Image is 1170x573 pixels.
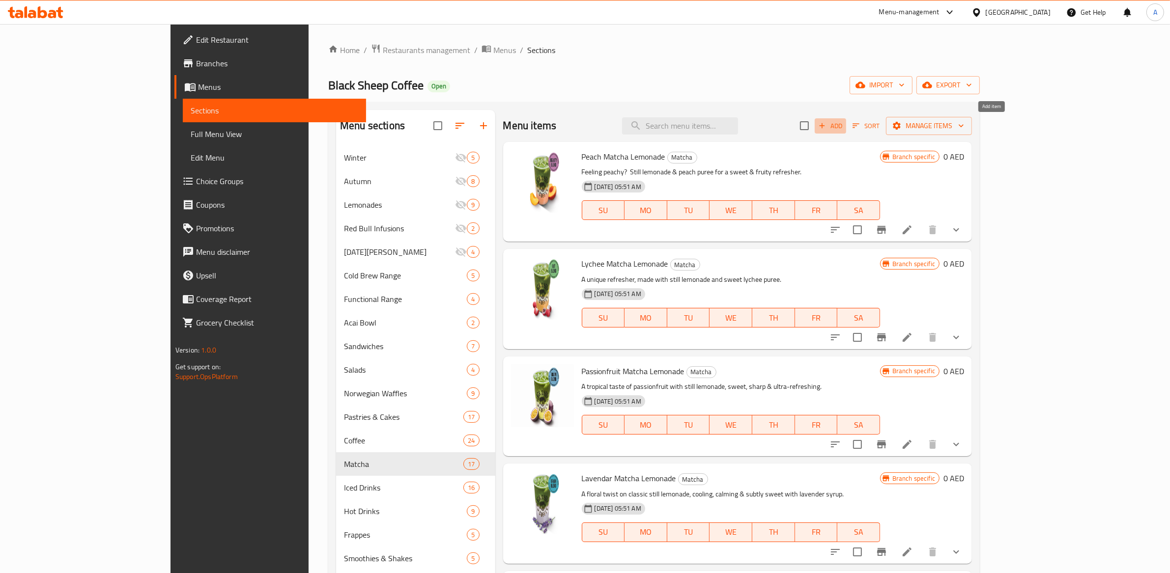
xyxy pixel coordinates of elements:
button: TU [667,415,710,435]
span: Edit Restaurant [196,34,358,46]
div: items [463,411,479,423]
button: Branch-specific-item [870,540,893,564]
span: Select to update [847,542,868,562]
span: Open [428,82,450,90]
a: Menus [174,75,366,99]
button: SU [582,522,625,542]
span: Autumn [344,175,455,187]
span: SU [586,311,621,325]
span: Select section [794,115,815,136]
a: Choice Groups [174,169,366,193]
a: Edit Menu [183,146,366,169]
button: FR [795,522,838,542]
a: Coupons [174,193,366,217]
span: Matcha [668,152,697,163]
svg: Inactive section [455,222,467,234]
nav: breadcrumb [328,44,980,56]
svg: Inactive section [455,246,467,258]
span: Version: [175,344,200,356]
div: items [467,317,479,328]
div: Iced Drinks16 [336,476,495,499]
span: WE [713,418,748,432]
button: TH [752,200,795,220]
div: items [467,293,479,305]
button: SU [582,200,625,220]
li: / [520,44,523,56]
p: A floral twist on classic still lemonade, cooling, calming & subtly sweet with lavender syrup. [582,488,880,500]
a: Restaurants management [371,44,470,56]
span: TH [756,311,791,325]
div: Lemonades [344,199,455,211]
span: Branch specific [888,259,939,269]
h2: Menu sections [340,118,405,133]
div: Acai Bowl [344,317,467,328]
a: Promotions [174,217,366,240]
span: Peach Matcha Lemonade [582,149,665,164]
div: Functional Range [344,293,467,305]
button: sort-choices [824,218,847,242]
div: Norwegian Waffles [344,387,467,399]
button: sort-choices [824,433,847,456]
button: SA [837,415,880,435]
span: Add [817,120,844,132]
div: Iced Drinks [344,482,463,493]
span: 16 [464,483,479,492]
button: TU [667,200,710,220]
button: Sort [850,118,882,134]
button: TH [752,522,795,542]
span: Sort items [846,118,886,134]
div: items [467,387,479,399]
span: Black Sheep Coffee [328,74,424,96]
p: A unique refresher, made with still lemonade and sweet lychee puree. [582,273,880,286]
span: 5 [467,271,479,280]
div: Coffee [344,435,463,446]
h6: 0 AED [943,364,964,378]
span: TH [756,418,791,432]
svg: Show Choices [950,546,962,558]
button: MO [625,308,667,327]
button: show more [944,326,968,349]
span: 9 [467,389,479,398]
span: MO [628,525,663,539]
button: MO [625,522,667,542]
div: Acai Bowl2 [336,311,495,334]
span: Select all sections [428,115,448,136]
div: items [467,505,479,517]
a: Edit menu item [901,546,913,558]
span: Sort [853,120,880,132]
span: WE [713,525,748,539]
span: Red Bull Infusions [344,222,455,234]
span: Pastries & Cakes [344,411,463,423]
button: SU [582,415,625,435]
a: Grocery Checklist [174,311,366,334]
span: WE [713,203,748,218]
div: [GEOGRAPHIC_DATA] [986,7,1051,18]
button: TH [752,415,795,435]
input: search [622,117,738,135]
span: Restaurants management [383,44,470,56]
span: 2 [467,318,479,327]
button: Add section [472,114,495,137]
span: [DATE] 05:51 AM [591,397,645,406]
span: [DATE] 05:51 AM [591,289,645,299]
span: FR [799,311,834,325]
span: Edit Menu [191,152,358,164]
span: Lavendar Matcha Lemonade [582,471,676,486]
span: Sandwiches [344,340,467,352]
div: items [467,175,479,187]
span: WE [713,311,748,325]
button: delete [921,326,944,349]
svg: Show Choices [950,331,962,343]
span: Lychee Matcha Lemonade [582,256,668,271]
span: FR [799,525,834,539]
span: Cold Brew Range [344,270,467,281]
button: Branch-specific-item [870,433,893,456]
a: Menu disclaimer [174,240,366,264]
span: 4 [467,365,479,375]
span: SU [586,203,621,218]
span: Matcha [671,259,700,271]
span: SA [841,418,876,432]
